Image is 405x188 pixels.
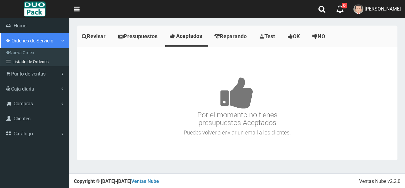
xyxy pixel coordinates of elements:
[124,33,157,39] span: Presupuestos
[353,4,363,14] img: User Image
[78,130,396,136] h4: Puedes volver a enviar un email a los clientes.
[264,33,275,39] span: Test
[2,48,69,57] a: Nueva Orden
[24,2,45,17] img: Logo grande
[14,101,33,106] span: Compras
[210,27,253,46] a: Reparando
[2,57,69,66] a: Listado de Ordenes
[220,33,247,39] span: Reparando
[11,86,34,92] span: Caja diaria
[365,6,401,12] span: [PERSON_NAME]
[74,178,159,184] strong: Copyright © [DATE]-[DATE]
[283,27,306,46] a: OK
[308,27,331,46] a: NO
[14,131,33,137] span: Catálogo
[77,27,112,46] a: Revisar
[14,23,26,29] span: Home
[11,38,53,44] span: Ordenes de Servicio
[318,33,325,39] span: NO
[131,178,159,184] a: Ventas Nube
[87,33,106,39] span: Revisar
[342,3,347,8] span: 0
[255,27,281,46] a: Test
[359,178,400,185] div: Ventas Nube v2.2.0
[176,33,202,39] span: Aceptados
[165,27,208,45] a: Aceptados
[78,59,396,127] h3: Por el momento no tienes presupuestos Aceptados
[11,71,46,77] span: Punto de ventas
[14,116,30,122] span: Clientes
[113,27,164,46] a: Presupuestos
[293,33,300,39] span: OK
